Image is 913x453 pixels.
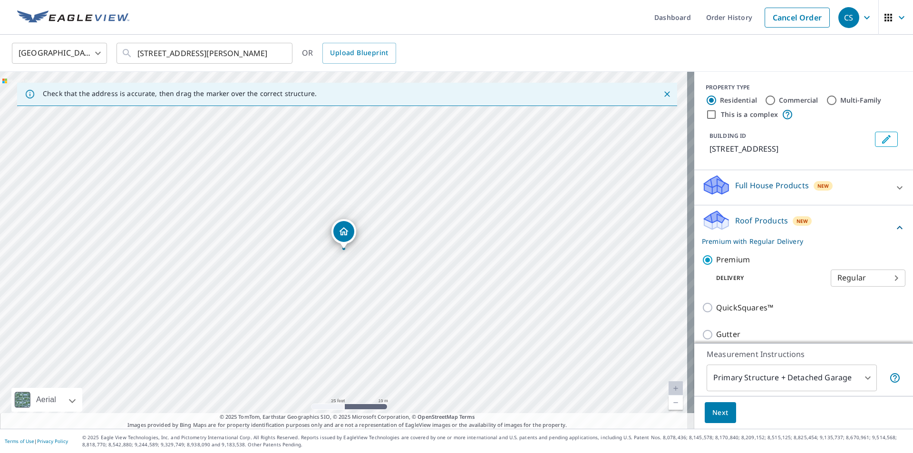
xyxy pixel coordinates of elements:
span: Next [712,407,728,419]
p: [STREET_ADDRESS] [709,143,871,154]
label: Residential [720,96,757,105]
div: PROPERTY TYPE [706,83,902,92]
div: Dropped pin, building 1, Residential property, 4641 Port Dr Maumee, OH 43537 [331,219,356,249]
div: [GEOGRAPHIC_DATA] [12,40,107,67]
div: Aerial [11,388,82,412]
input: Search by address or latitude-longitude [137,40,273,67]
a: OpenStreetMap [418,413,457,420]
div: CS [838,7,859,28]
div: Regular [831,265,905,291]
a: Terms of Use [5,438,34,444]
div: Aerial [33,388,59,412]
p: Check that the address is accurate, then drag the marker over the correct structure. [43,89,317,98]
p: Roof Products [735,215,788,226]
p: BUILDING ID [709,132,746,140]
a: Cancel Order [765,8,830,28]
button: Close [661,88,673,100]
a: Current Level 20, Zoom Out [669,395,683,410]
a: Terms [459,413,475,420]
div: OR [302,43,396,64]
span: © 2025 TomTom, Earthstar Geographics SIO, © 2025 Microsoft Corporation, © [220,413,475,421]
p: Premium with Regular Delivery [702,236,894,246]
label: Commercial [779,96,818,105]
a: Upload Blueprint [322,43,396,64]
p: Premium [716,254,750,266]
p: Measurement Instructions [707,348,901,360]
label: This is a complex [721,110,778,119]
span: New [817,182,829,190]
button: Next [705,402,736,424]
p: QuickSquares™ [716,302,773,314]
img: EV Logo [17,10,129,25]
p: | [5,438,68,444]
div: Roof ProductsNewPremium with Regular Delivery [702,209,905,246]
div: Primary Structure + Detached Garage [707,365,877,391]
span: Upload Blueprint [330,47,388,59]
div: Full House ProductsNew [702,174,905,201]
span: New [796,217,808,225]
button: Edit building 1 [875,132,898,147]
p: Gutter [716,328,740,340]
a: Current Level 20, Zoom In Disabled [669,381,683,395]
p: Full House Products [735,180,809,191]
span: Your report will include the primary structure and a detached garage if one exists. [889,372,901,384]
label: Multi-Family [840,96,882,105]
a: Privacy Policy [37,438,68,444]
p: Delivery [702,274,831,282]
p: © 2025 Eagle View Technologies, Inc. and Pictometry International Corp. All Rights Reserved. Repo... [82,434,908,448]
